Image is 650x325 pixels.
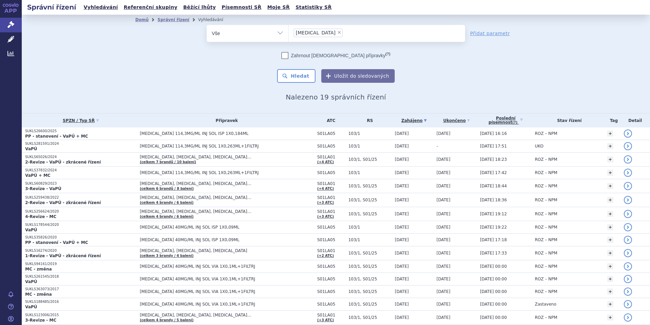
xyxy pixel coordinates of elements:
[25,141,136,146] p: SUKLS281591/2024
[25,222,136,227] p: SUKLS178544/2020
[140,209,310,214] span: [MEDICAL_DATA], [MEDICAL_DATA], [MEDICAL_DATA]…
[624,275,632,283] a: detail
[317,313,345,318] span: S01LA01
[25,186,61,191] strong: 3-Revize - VaPÚ
[337,30,341,34] span: ×
[437,289,450,294] span: [DATE]
[512,121,517,125] abbr: (?)
[535,302,556,307] span: Zastaveno
[535,225,557,230] span: ROZ – NPM
[286,93,386,101] span: Nalezeno 19 správních řízení
[395,157,409,162] span: [DATE]
[25,160,101,165] strong: 2-Revize - VaPÚ - zkrácené řízení
[480,277,507,281] span: [DATE] 00:00
[480,225,507,230] span: [DATE] 19:22
[624,210,632,218] a: detail
[624,196,632,204] a: detail
[25,279,37,284] strong: VaPÚ
[624,313,632,322] a: detail
[395,184,409,188] span: [DATE]
[395,170,409,175] span: [DATE]
[25,240,88,245] strong: PP - stanovení - VaPÚ + MC
[140,187,194,190] a: (celkem 6 brandů / 8 balení)
[620,113,650,127] th: Detail
[25,195,136,200] p: SUKLS259438/2022
[220,3,263,12] a: Písemnosti SŘ
[321,69,395,83] button: Uložit do sledovaných
[437,131,450,136] span: [DATE]
[607,314,613,321] a: +
[25,287,136,292] p: SUKLS363073/2017
[624,129,632,138] a: detail
[437,225,450,230] span: [DATE]
[624,262,632,270] a: detail
[22,2,82,12] h2: Správní řízení
[25,274,136,279] p: SUKLS261545/2018
[198,15,232,25] li: Vyhledávání
[25,134,88,139] strong: PP - stanovení - VaPÚ + MC
[140,195,310,200] span: [MEDICAL_DATA], [MEDICAL_DATA], [MEDICAL_DATA]…
[624,142,632,150] a: detail
[317,254,334,258] a: (+2 ATC)
[624,155,632,164] a: detail
[317,277,345,281] span: S01LA05
[277,69,315,83] button: Hledat
[395,277,409,281] span: [DATE]
[25,305,37,309] strong: VaPÚ
[140,160,196,164] a: (celkem 7 brandů / 10 balení)
[345,28,348,37] input: [MEDICAL_DATA]
[136,113,314,127] th: Přípravek
[348,289,392,294] span: 103/1, S01/25
[348,277,392,281] span: 103/1, S01/25
[480,157,507,162] span: [DATE] 18:23
[317,237,345,242] span: S01LA05
[437,116,477,125] a: Ukončeno
[480,264,507,269] span: [DATE] 00:00
[140,248,310,253] span: [MEDICAL_DATA], [MEDICAL_DATA], [MEDICAL_DATA]
[395,264,409,269] span: [DATE]
[140,155,310,159] span: [MEDICAL_DATA], [MEDICAL_DATA], [MEDICAL_DATA]…
[317,131,345,136] span: S01LA05
[437,277,450,281] span: [DATE]
[437,251,450,256] span: [DATE]
[25,267,52,272] strong: MC - změna
[624,223,632,231] a: detail
[317,264,345,269] span: S01LA05
[348,225,392,230] span: 103/1
[140,302,310,307] span: [MEDICAL_DATA] 40MG/ML INJ SOL VIA 1X0,1ML+1FILTRJ
[480,251,507,256] span: [DATE] 17:33
[480,131,507,136] span: [DATE] 16:16
[25,299,136,304] p: SUKLS188485/2016
[317,248,345,253] span: S01LA01
[348,251,392,256] span: 103/1, S01/25
[480,184,507,188] span: [DATE] 18:44
[395,131,409,136] span: [DATE]
[624,249,632,257] a: detail
[122,3,179,12] a: Referenční skupiny
[140,144,310,149] span: [MEDICAL_DATA] 114,3MG/ML INJ SOL 1X0,263ML+1FILTRJ
[317,160,334,164] a: (+4 ATC)
[395,289,409,294] span: [DATE]
[348,131,392,136] span: 103/1
[395,237,409,242] span: [DATE]
[470,30,510,37] a: Přidat parametr
[25,116,136,125] a: SPZN / Typ SŘ
[140,277,310,281] span: [MEDICAL_DATA] 40MG/ML INJ SOL VIA 1X0,1ML+1FILTRJ
[140,237,310,242] span: [MEDICAL_DATA] 40MG/ML INJ SOL ISP 1X0,09ML
[480,198,507,202] span: [DATE] 18:36
[480,113,531,127] a: Poslednípísemnost(?)
[395,315,409,320] span: [DATE]
[135,17,149,22] a: Domů
[604,113,620,127] th: Tag
[348,184,392,188] span: 103/1, S01/25
[480,144,507,149] span: [DATE] 17:51
[314,113,345,127] th: ATC
[480,170,507,175] span: [DATE] 17:42
[140,225,310,230] span: [MEDICAL_DATA] 40MG/ML INJ SOL ISP 1X0,09ML
[624,288,632,296] a: detail
[296,30,336,35] span: [MEDICAL_DATA]
[395,198,409,202] span: [DATE]
[607,170,613,176] a: +
[607,263,613,269] a: +
[348,198,392,202] span: 103/1, S01/25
